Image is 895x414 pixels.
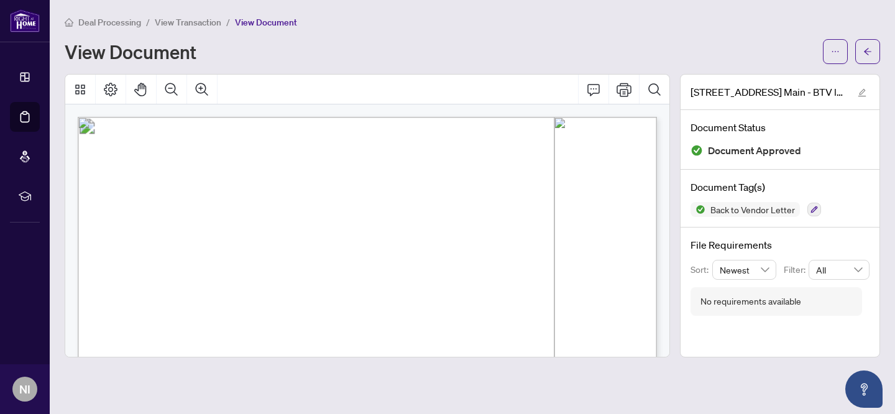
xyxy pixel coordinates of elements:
[78,17,141,28] span: Deal Processing
[691,144,703,157] img: Document Status
[700,295,801,308] div: No requirements available
[691,263,712,277] p: Sort:
[858,88,866,97] span: edit
[235,17,297,28] span: View Document
[816,260,862,279] span: All
[691,202,705,217] img: Status Icon
[705,205,800,214] span: Back to Vendor Letter
[65,42,196,62] h1: View Document
[691,237,870,252] h4: File Requirements
[708,142,801,159] span: Document Approved
[146,15,150,29] li: /
[19,380,30,398] span: NI
[226,15,230,29] li: /
[784,263,809,277] p: Filter:
[845,370,883,408] button: Open asap
[720,260,769,279] span: Newest
[10,9,40,32] img: logo
[155,17,221,28] span: View Transaction
[691,85,846,99] span: [STREET_ADDRESS] Main - BTV letter.pdf
[691,120,870,135] h4: Document Status
[691,180,870,195] h4: Document Tag(s)
[65,18,73,27] span: home
[863,47,872,56] span: arrow-left
[831,47,840,56] span: ellipsis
